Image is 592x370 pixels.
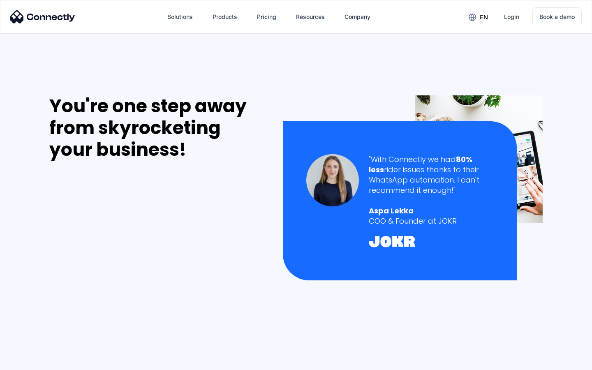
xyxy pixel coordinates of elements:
[345,11,370,23] div: Company
[369,154,493,196] div: "With Connectly we had rider issues thanks to their WhatsApp automation. I can't recommend it eno...
[504,11,519,23] div: Login
[257,11,276,23] div: Pricing
[49,170,173,359] iframe: Form 0
[213,11,237,23] div: Products
[369,154,472,175] strong: 80% less
[296,11,325,23] div: Resources
[532,7,582,26] a: Book a demo
[206,7,244,27] div: Products
[338,7,377,27] div: Company
[49,95,266,160] div: You're one step away from skyrocketing your business!
[161,7,199,27] div: Solutions
[16,356,49,367] ul: Language list
[480,12,488,23] div: en
[462,11,494,23] div: en
[369,216,493,226] div: COO & Founder at JOKR
[497,7,526,27] a: Login
[369,206,414,216] strong: Aspa Lekka
[10,10,75,23] img: Connectly Logo
[289,7,331,27] div: Resources
[8,356,49,367] aside: Language selected: English
[250,7,283,27] a: Pricing
[167,11,193,23] div: Solutions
